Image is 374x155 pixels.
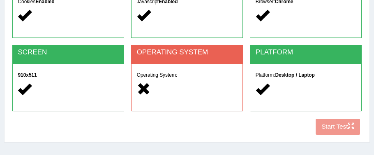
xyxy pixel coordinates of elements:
[275,72,314,78] strong: Desktop / Laptop
[256,49,356,56] h2: PLATFORM
[256,73,356,78] h5: Platform:
[18,72,37,78] strong: 910x511
[137,49,238,56] h2: OPERATING SYSTEM
[137,73,238,78] h5: Operating System:
[18,49,118,56] h2: SCREEN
